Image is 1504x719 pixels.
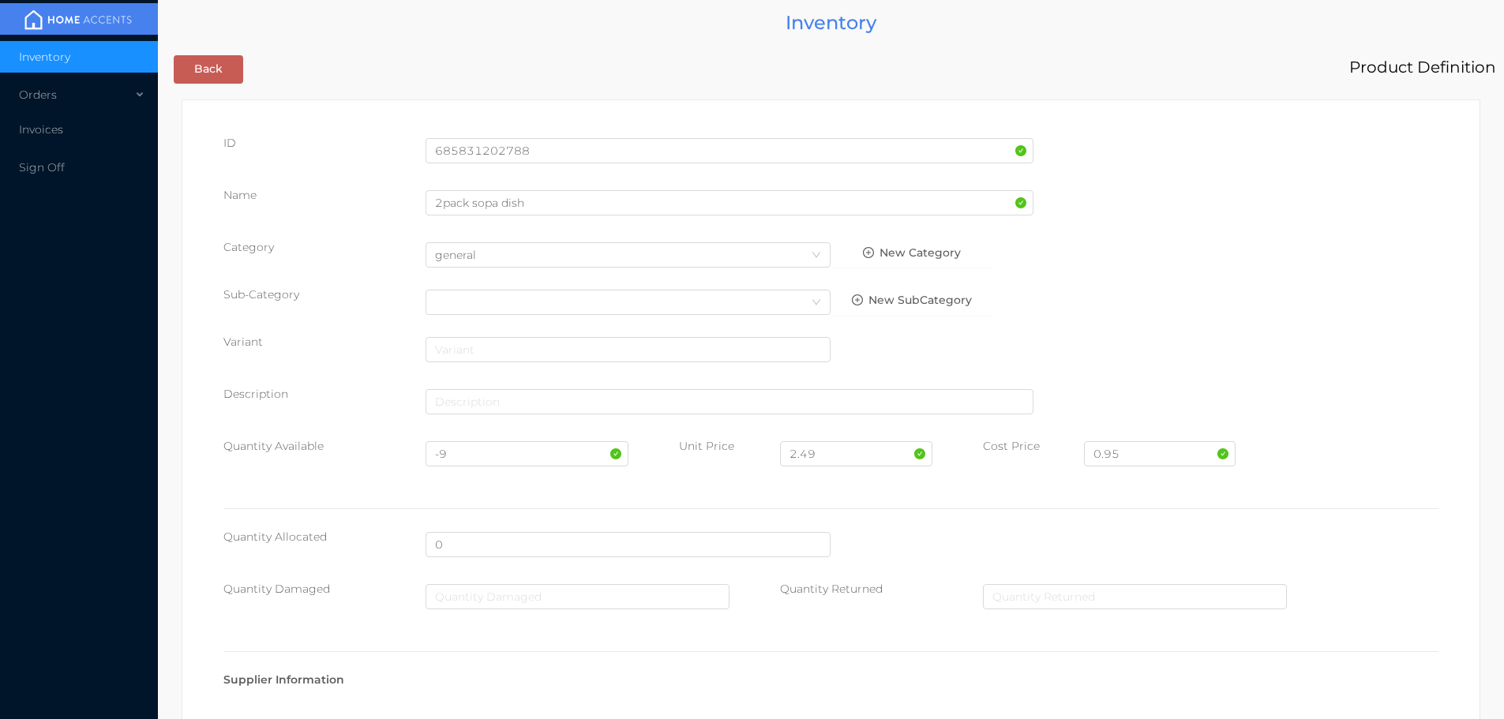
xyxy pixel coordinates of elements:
div: ID [223,135,426,152]
div: Sub-Category [223,286,426,303]
div: Inventory [166,8,1496,37]
div: Product Definition [1349,53,1496,82]
p: Quantity Available [223,438,426,455]
img: mainBanner [19,8,137,32]
span: Sign Off [19,160,65,174]
input: Variant [426,337,831,362]
input: Homeaccents ID [426,138,1033,163]
p: Category [223,239,426,256]
input: Quantity [426,441,628,466]
p: Name [223,187,426,204]
button: icon: plus-circle-oNew Category [831,239,992,268]
p: Cost Price [983,438,1084,455]
div: Variant [223,334,426,350]
div: Quantity Damaged [223,581,426,597]
button: icon: plus-circle-oNew SubCategory [831,286,992,315]
button: Back [174,55,243,84]
i: icon: down [812,250,821,261]
div: Quantity Allocated [223,529,426,545]
input: Unit Price [780,441,932,466]
p: Description [223,386,426,403]
input: Quantity Allocated [426,532,831,557]
span: Invoices [19,122,63,137]
input: Quantity Damaged [426,584,729,609]
div: general [435,243,492,267]
span: Inventory [19,50,70,64]
div: Supplier Information [223,672,1438,688]
input: Quantity Returned [983,584,1287,609]
div: Quantity Returned [780,581,982,597]
input: Name [426,190,1033,215]
input: Cost Price [1084,441,1236,466]
p: Unit Price [679,438,780,455]
input: Description [426,389,1033,414]
i: icon: down [812,298,821,309]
